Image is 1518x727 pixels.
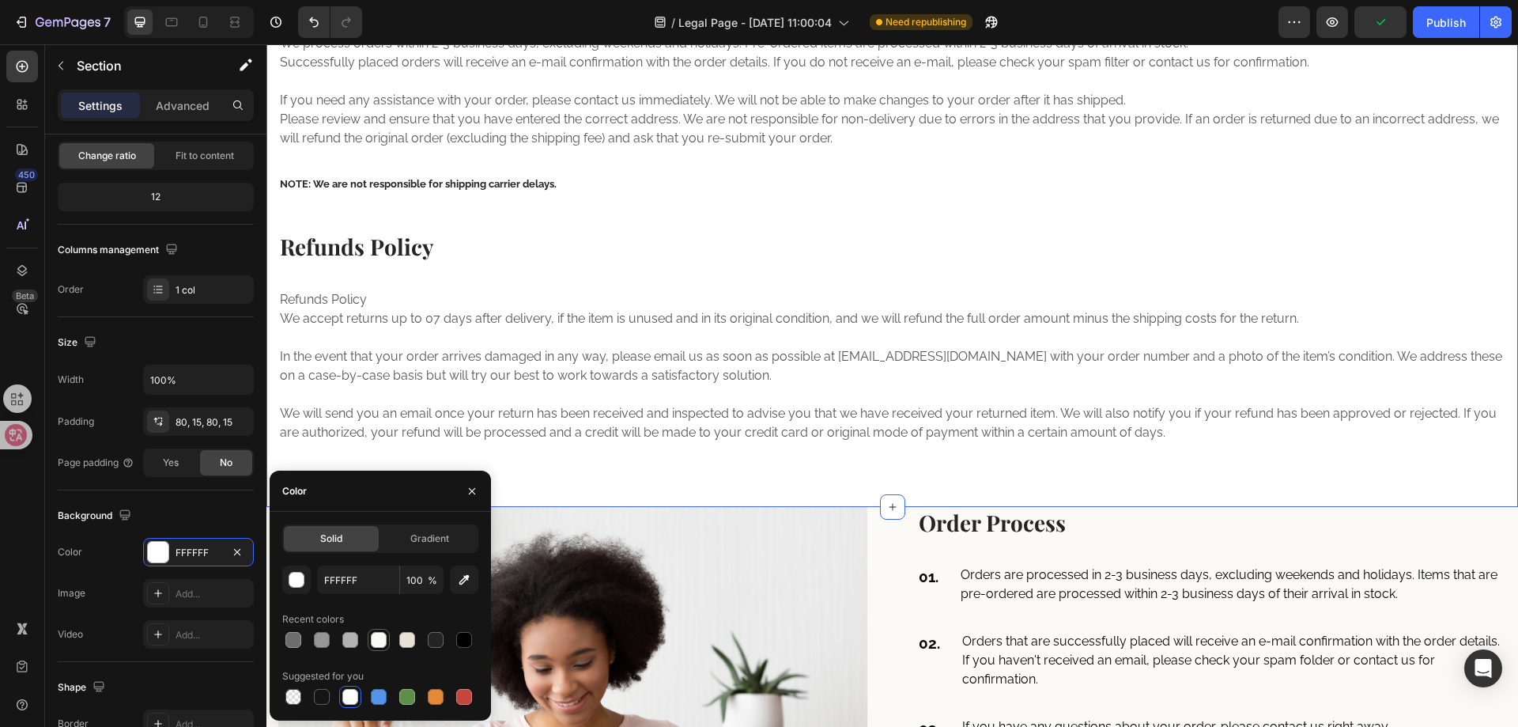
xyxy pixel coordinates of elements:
div: Add... [176,628,250,642]
div: Order [58,282,84,297]
div: Undo/Redo [298,6,362,38]
div: Shape [58,677,108,699]
span: Yes [163,456,179,470]
span: Legal Page - [DATE] 11:00:04 [678,14,832,31]
div: Add... [176,587,250,601]
div: Image [58,586,85,600]
p: 02. [652,588,674,611]
p: Refunds Policy [13,188,1238,217]
p: 01. [652,521,672,544]
div: 450 [15,168,38,181]
p: 03. [652,673,674,696]
p: Orders are processed in 2-3 business days, excluding weekends and holidays. Items that are pre-or... [694,521,1239,559]
p: Section [77,56,206,75]
div: Recent colors [282,612,344,627]
div: 80, 15, 80, 15 [176,415,250,430]
div: Width [58,373,84,387]
div: Background [58,505,134,527]
div: 1 col [176,283,250,297]
p: Order Process [652,464,1239,493]
span: No [220,456,232,470]
span: % [428,574,437,588]
p: Advanced [156,97,210,114]
div: Padding [58,415,94,429]
span: Fit to content [176,149,234,163]
p: Settings [78,97,123,114]
p: Refunds Policy We accept returns up to 07 days after delivery, if the item is unused and in its o... [13,246,1238,398]
button: Publish [1413,6,1479,38]
p: Orders that are successfully placed will receive an e-mail confirmation with the order details. I... [696,588,1239,645]
span: Need republishing [885,15,966,29]
p: 7 [104,13,111,32]
input: Eg: FFFFFF [317,566,399,594]
div: Page padding [58,456,134,470]
div: Color [58,545,82,559]
p: NOTE: We are not responsible for shipping carrier delays. [13,132,1238,148]
iframe: Design area [266,44,1518,727]
span: Gradient [410,532,449,546]
div: FFFFFF [176,546,221,560]
div: Suggested for you [282,669,364,683]
div: Color [282,484,307,498]
span: / [671,14,675,31]
button: 7 [6,6,118,38]
div: Video [58,627,83,642]
span: Solid [320,532,342,546]
div: Size [58,332,100,354]
input: Auto [144,365,253,394]
div: Beta [12,290,38,302]
div: Columns management [58,240,181,261]
div: 12 [61,186,251,208]
div: Open Intercom Messenger [1464,649,1502,687]
span: Change ratio [78,149,136,163]
div: Publish [1426,14,1466,31]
